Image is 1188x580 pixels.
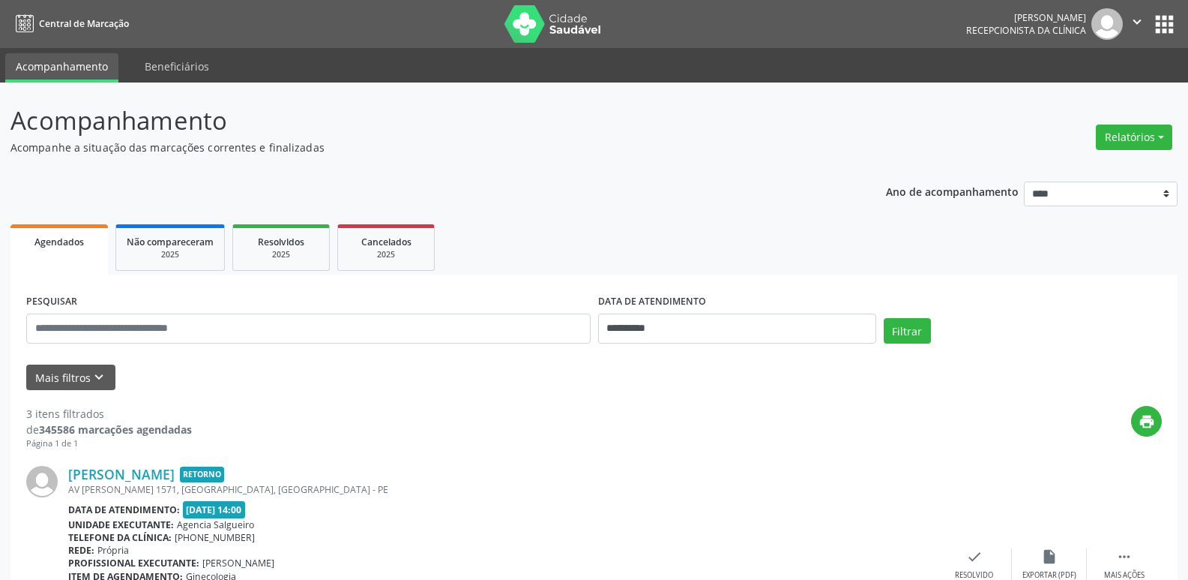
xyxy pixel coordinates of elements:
[884,318,931,344] button: Filtrar
[1151,11,1178,38] button: apps
[97,544,129,557] span: Própria
[26,290,77,314] label: PESQUISAR
[966,11,1086,24] div: [PERSON_NAME]
[966,24,1086,37] span: Recepcionista da clínica
[175,531,255,544] span: [PHONE_NUMBER]
[361,236,411,248] span: Cancelados
[68,466,175,482] a: [PERSON_NAME]
[177,518,254,531] span: Agencia Salgueiro
[180,467,224,482] span: Retorno
[26,422,192,437] div: de
[1041,548,1058,565] i: insert_drive_file
[68,503,180,516] b: Data de atendimento:
[10,102,827,140] p: Acompanhamento
[68,544,94,557] b: Rede:
[127,236,214,248] span: Não compareceram
[258,236,304,248] span: Resolvidos
[68,483,937,496] div: AV [PERSON_NAME] 1571, [GEOGRAPHIC_DATA], [GEOGRAPHIC_DATA] - PE
[10,140,827,155] p: Acompanhe a situação das marcações correntes e finalizadas
[886,182,1019,200] p: Ano de acompanhamento
[183,501,246,518] span: [DATE] 14:00
[39,422,192,437] strong: 345586 marcações agendadas
[1131,406,1162,437] button: print
[26,365,115,391] button: Mais filtroskeyboard_arrow_down
[1096,125,1172,150] button: Relatórios
[34,236,84,248] span: Agendados
[68,557,199,569] b: Profissional executante:
[1129,14,1145,30] i: 
[244,249,319,260] div: 2025
[26,466,58,497] img: img
[966,548,983,565] i: check
[1123,8,1151,40] button: 
[5,53,118,83] a: Acompanhamento
[202,557,274,569] span: [PERSON_NAME]
[39,17,129,30] span: Central de Marcação
[134,53,220,80] a: Beneficiários
[349,249,423,260] div: 2025
[1139,413,1155,430] i: print
[1091,8,1123,40] img: img
[127,249,214,260] div: 2025
[68,518,174,531] b: Unidade executante:
[91,369,107,386] i: keyboard_arrow_down
[68,531,172,544] b: Telefone da clínica:
[10,11,129,36] a: Central de Marcação
[1116,548,1133,565] i: 
[598,290,706,314] label: DATA DE ATENDIMENTO
[26,406,192,422] div: 3 itens filtrados
[26,437,192,450] div: Página 1 de 1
